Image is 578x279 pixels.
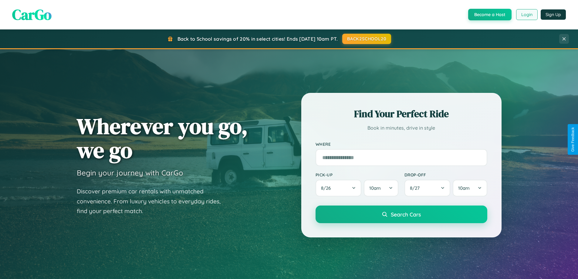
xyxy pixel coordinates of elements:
button: 10am [453,180,487,196]
button: Search Cars [316,206,487,223]
button: Become a Host [468,9,512,20]
label: Drop-off [404,172,487,177]
span: CarGo [12,5,52,25]
span: Back to School savings of 20% in select cities! Ends [DATE] 10am PT. [177,36,338,42]
label: Where [316,141,487,147]
button: 8/27 [404,180,451,196]
span: 8 / 27 [410,185,423,191]
button: Sign Up [541,9,566,20]
span: 10am [458,185,470,191]
p: Discover premium car rentals with unmatched convenience. From luxury vehicles to everyday rides, ... [77,186,228,216]
span: Search Cars [391,211,421,218]
span: 10am [369,185,381,191]
button: Login [516,9,538,20]
h1: Wherever you go, we go [77,114,248,162]
h2: Find Your Perfect Ride [316,107,487,121]
p: Book in minutes, drive in style [316,124,487,132]
h3: Begin your journey with CarGo [77,168,183,177]
div: Give Feedback [571,127,575,152]
button: 8/26 [316,180,362,196]
button: 10am [364,180,398,196]
label: Pick-up [316,172,398,177]
span: 8 / 26 [321,185,334,191]
button: BACK2SCHOOL20 [342,34,391,44]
